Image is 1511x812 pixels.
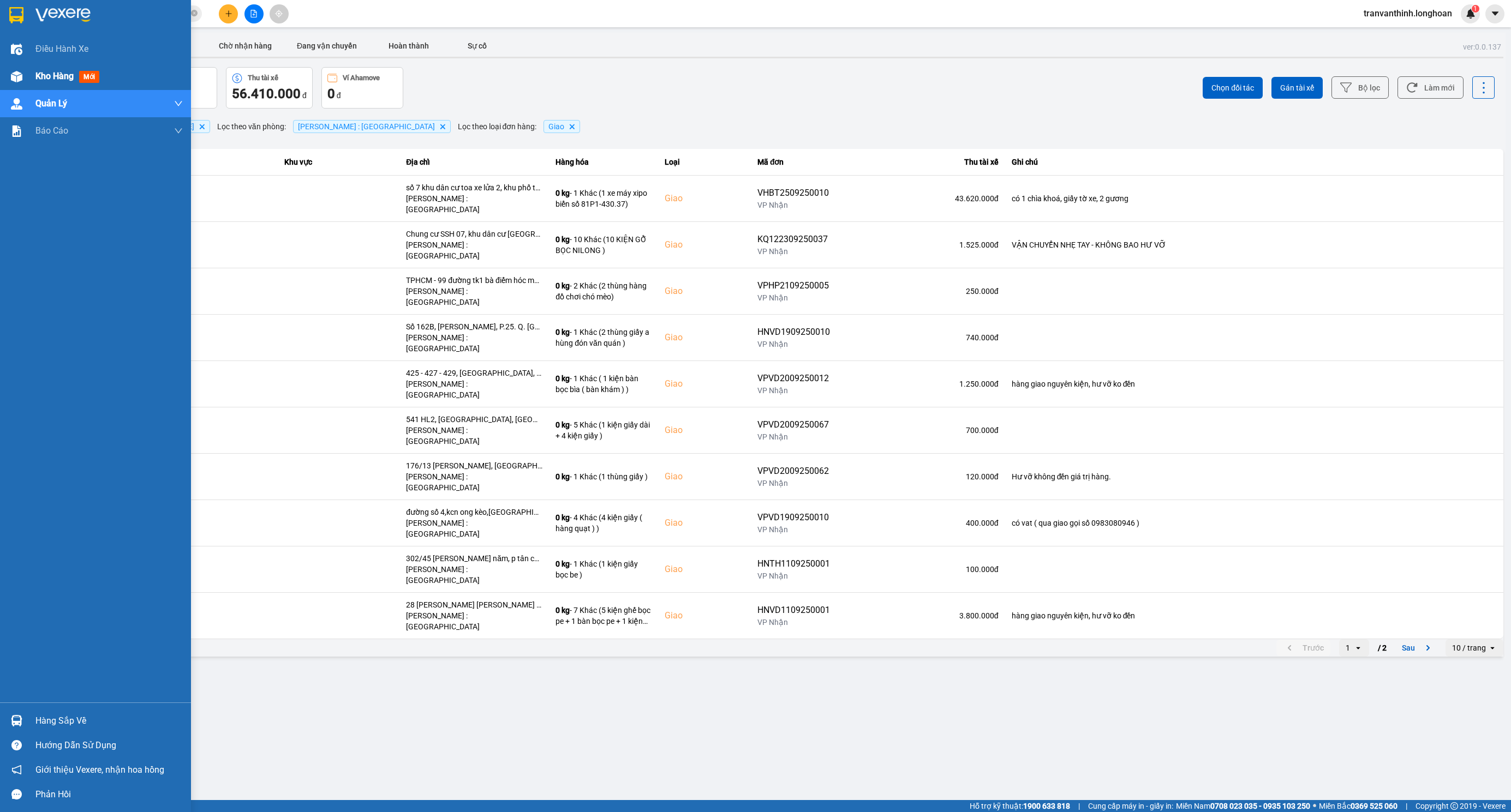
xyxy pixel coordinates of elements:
[406,321,542,332] div: Số 162B, [PERSON_NAME], P.25. Q. [GEOGRAPHIC_DATA]
[556,328,570,336] span: 0 kg
[406,228,542,239] div: Chung cư SSH 07, khu dân cư [GEOGRAPHIC_DATA], [GEOGRAPHIC_DATA][PERSON_NAME], [GEOGRAPHIC_DATA]
[1176,800,1310,812] span: Miền Nam
[406,239,542,261] div: [PERSON_NAME] : [GEOGRAPHIC_DATA]
[843,518,999,528] div: 400.000 đ
[270,4,289,23] button: aim
[174,127,183,135] span: down
[406,414,542,425] div: 541 HL2, [GEOGRAPHIC_DATA], [GEOGRAPHIC_DATA], [GEOGRAPHIC_DATA], [GEOGRAPHIC_DATA]
[204,35,286,57] button: Chờ nhận hàng
[226,67,313,109] button: Thu tài xế56.410.000 đ
[757,372,830,385] div: VPVD2009250012
[665,377,744,390] div: Giao
[406,378,542,400] div: [PERSON_NAME] : [GEOGRAPHIC_DATA]
[35,786,183,803] div: Phản hồi
[1406,800,1407,812] span: |
[35,97,67,110] span: Quản Lý
[556,235,570,244] span: 0 kg
[1351,802,1397,810] strong: 0369 525 060
[556,560,570,568] span: 0 kg
[35,737,183,754] div: Hướng dẫn sử dụng
[327,85,397,103] div: đ
[327,86,335,101] span: 0
[406,564,542,586] div: [PERSON_NAME] : [GEOGRAPHIC_DATA]
[406,518,542,539] div: [PERSON_NAME] : [GEOGRAPHIC_DATA]
[1354,643,1363,652] svg: open
[843,378,999,389] div: 1.250.000 đ
[1331,76,1389,99] button: Bộ lọc
[248,74,278,82] div: Thu tài xế
[556,281,570,290] span: 0 kg
[1485,4,1504,23] button: caret-down
[556,188,652,209] div: - 1 Khác (1 xe máy xipo biển số 81P1-430.37)
[1211,82,1254,93] span: Chọn đối tác
[757,431,830,442] div: VP Nhận
[321,67,403,109] button: Ví Ahamove0 đ
[1488,643,1497,652] svg: open
[1378,641,1387,654] span: / 2
[843,471,999,482] div: 120.000 đ
[757,200,830,210] div: VP Nhận
[406,460,542,471] div: 176/13 [PERSON_NAME], [GEOGRAPHIC_DATA], quận 7, [GEOGRAPHIC_DATA]
[191,10,198,16] span: close-circle
[843,564,999,575] div: 100.000 đ
[1473,5,1477,13] span: 1
[219,4,238,23] button: plus
[757,385,830,396] div: VP Nhận
[1012,193,1497,204] div: có 1 chìa khoá, giấy tờ xe, 2 gương
[1210,802,1310,810] strong: 0708 023 035 - 0935 103 250
[174,99,183,108] span: down
[79,71,99,83] span: mới
[556,280,652,302] div: - 2 Khác (2 thùng hàng đồ chơi chó mèo)
[458,121,537,133] span: Lọc theo loại đơn hàng :
[439,123,446,130] svg: Delete
[757,418,830,431] div: VPVD2009250067
[9,7,23,23] img: logo-vxr
[757,557,830,570] div: HNTH1109250001
[757,233,830,246] div: KQ122309250037
[970,800,1070,812] span: Hỗ trợ kỹ thuật:
[1397,76,1464,99] button: Làm mới
[1276,640,1330,656] button: previous page. current page 1 / 2
[244,4,264,23] button: file-add
[665,424,744,437] div: Giao
[1346,642,1350,653] div: 1
[11,715,22,726] img: warehouse-icon
[556,420,570,429] span: 0 kg
[757,326,830,339] div: HNVD1909250010
[556,419,652,441] div: - 5 Khác (1 kiện giấy dài + 4 kiện giấy )
[406,193,542,215] div: [PERSON_NAME] : [GEOGRAPHIC_DATA]
[1313,804,1316,808] span: ⚪️
[843,155,999,169] div: Thu tài xế
[1472,5,1479,13] sup: 1
[665,516,744,530] div: Giao
[343,74,380,82] div: Ví Ahamove
[1490,9,1500,19] span: caret-down
[406,275,542,286] div: TPHCM - 99 đường tk1 bà điểm hóc môn
[665,192,744,205] div: Giao
[556,558,652,580] div: - 1 Khác (1 kiện giấy bọc be )
[368,35,450,57] button: Hoàn thành
[35,42,88,56] span: Điều hành xe
[757,465,830,478] div: VPVD2009250062
[757,339,830,350] div: VP Nhận
[406,507,542,518] div: đường số 4,kcn ong kèo,[GEOGRAPHIC_DATA],[GEOGRAPHIC_DATA],[GEOGRAPHIC_DATA]
[298,122,435,131] span: Hồ Chí Minh : Kho Quận 12
[556,327,652,348] div: - 1 Khác (2 thùng giấy a hùng đón văn quán )
[250,10,258,17] span: file-add
[556,605,652,627] div: - 7 Khác (5 kiện ghế bọc pe + 1 bàn bọc pe + 1 kiện ghế sofa đóng khung gỗ )
[665,238,744,251] div: Giao
[406,286,542,308] div: [PERSON_NAME] : [GEOGRAPHIC_DATA]
[556,606,570,615] span: 0 kg
[843,610,999,621] div: 3.800.000 đ
[1012,239,1497,250] div: VẬN CHUYỂN NHẸ TAY - KHÔNG BAO HƯ VỠ
[843,425,999,436] div: 700.000 đ
[556,234,652,256] div: - 10 Khác (10 KIỆN GỖ BỌC NILONG )
[406,182,542,193] div: số 7 khu dân cư toa xe lửa 2, khu phố thống nhất, [GEOGRAPHIC_DATA], [GEOGRAPHIC_DATA]
[757,511,830,524] div: VPVD1909250010
[556,512,652,534] div: - 4 Khác (4 kiện giấy ( hàng quạt ) )
[843,239,999,250] div: 1.525.000 đ
[1271,77,1323,99] button: Gán tài xế
[544,120,580,133] span: Giao, close by backspace
[665,470,744,483] div: Giao
[275,10,283,17] span: aim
